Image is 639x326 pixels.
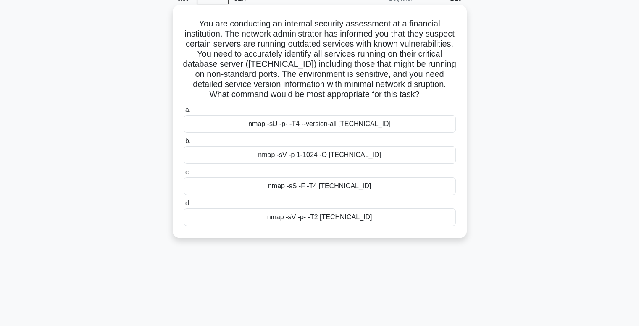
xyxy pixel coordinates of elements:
[184,177,456,195] div: nmap -sS -F -T4 [TECHNICAL_ID]
[184,146,456,164] div: nmap -sV -p 1-1024 -O [TECHNICAL_ID]
[185,168,190,176] span: c.
[185,106,191,113] span: a.
[185,200,191,207] span: d.
[185,137,191,145] span: b.
[183,18,457,100] h5: You are conducting an internal security assessment at a financial institution. The network admini...
[184,208,456,226] div: nmap -sV -p- -T2 [TECHNICAL_ID]
[184,115,456,133] div: nmap -sU -p- -T4 --version-all [TECHNICAL_ID]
